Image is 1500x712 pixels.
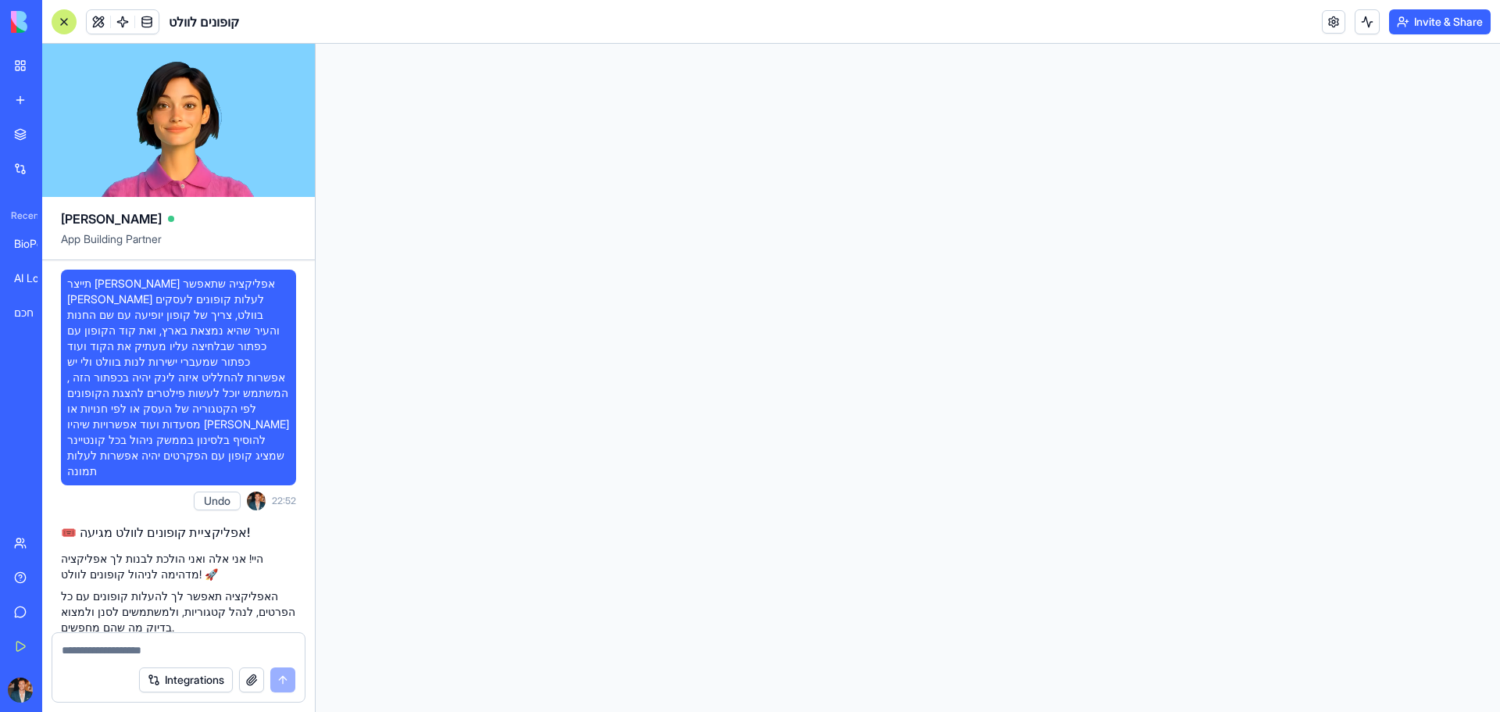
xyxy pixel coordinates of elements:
span: [PERSON_NAME] [61,209,162,228]
span: קופונים לוולט [169,13,239,31]
div: BioPet Product Scanner [14,236,58,252]
span: Recent [5,209,37,222]
img: ACg8ocKImB3NmhjzizlkhQX-yPY2fZynwA8pJER7EWVqjn6AvKs_a422YA=s96-c [8,678,33,703]
span: 22:52 [272,495,296,507]
img: logo [11,11,108,33]
img: ACg8ocKImB3NmhjzizlkhQX-yPY2fZynwA8pJER7EWVqjn6AvKs_a422YA=s96-c [247,492,266,510]
button: Invite & Share [1389,9,1491,34]
span: תייצר [PERSON_NAME] אפליקציה שתאפשר [PERSON_NAME] לעלות קופונים לעסקים בוולט, צריך של קופון יופיע... [67,276,290,479]
button: Undo [194,492,241,510]
h2: 🎟️ אפליקציית קופונים לוולט מגיעה! [61,523,296,542]
p: היי! אני אלה ואני הולכת לבנות לך אפליקציה מדהימה לניהול קופונים לוולט! 🚀 [61,551,296,582]
a: AI Logo Generator [5,263,67,294]
div: AI Logo Generator [14,270,58,286]
span: App Building Partner [61,231,296,259]
button: Integrations [139,667,233,692]
a: מחולל תיאורי מוצרים חכם [5,297,67,328]
div: מחולל תיאורי מוצרים חכם [14,305,58,320]
a: BioPet Product Scanner [5,228,67,259]
p: האפליקציה תאפשר לך להעלות קופונים עם כל הפרטים, לנהל קטגוריות, ולמשתמשים לסנן ולמצוא בדיוק מה שהם... [61,589,296,635]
